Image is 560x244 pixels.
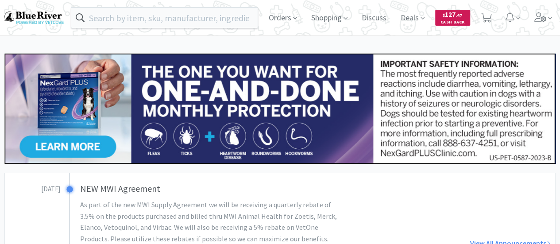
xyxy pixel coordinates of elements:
img: 24562ba5414042f391a945fa418716b7_350.jpg [4,54,556,164]
a: Discuss [358,14,390,22]
h3: NEW MWI Agreement [80,182,372,196]
h3: [DATE] [5,182,60,194]
img: b17b0d86f29542b49a2f66beb9ff811a.png [4,12,64,23]
span: . 47 [456,12,462,18]
input: Search by item, sku, manufacturer, ingredient, size... [71,8,258,28]
a: $127.47Cash Back [435,6,470,30]
span: Cash Back [440,20,465,26]
span: $ [443,12,445,18]
span: 127 [443,10,462,19]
